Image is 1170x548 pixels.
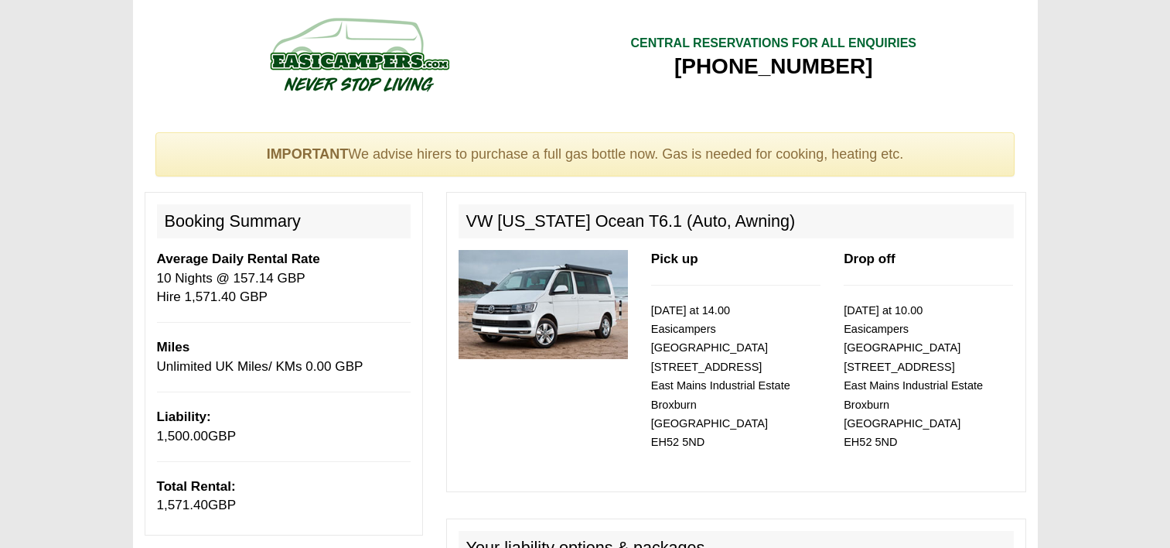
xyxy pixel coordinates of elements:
div: CENTRAL RESERVATIONS FOR ALL ENQUIRIES [630,35,916,53]
b: Drop off [844,252,895,266]
p: GBP [157,478,411,515]
small: [DATE] at 10.00 Easicampers [GEOGRAPHIC_DATA] [STREET_ADDRESS] East Mains Industrial Estate Broxb... [844,304,983,449]
span: 1,500.00 [157,429,209,444]
div: We advise hirers to purchase a full gas bottle now. Gas is needed for cooking, heating etc. [155,132,1015,177]
b: Miles [157,340,190,354]
b: Average Daily Rental Rate [157,252,320,266]
span: 1,571.40 [157,498,209,512]
b: Pick up [651,252,698,266]
small: [DATE] at 14.00 Easicampers [GEOGRAPHIC_DATA] [STREET_ADDRESS] East Mains Industrial Estate Broxb... [651,304,790,449]
p: GBP [157,408,411,446]
h2: VW [US_STATE] Ocean T6.1 (Auto, Awning) [459,204,1014,238]
h2: Booking Summary [157,204,411,238]
img: 315.jpg [459,250,628,359]
p: 10 Nights @ 157.14 GBP Hire 1,571.40 GBP [157,250,411,307]
p: Unlimited UK Miles/ KMs 0.00 GBP [157,338,411,376]
strong: IMPORTANT [267,146,349,162]
b: Liability: [157,409,211,424]
b: Total Rental: [157,479,236,494]
div: [PHONE_NUMBER] [630,53,916,80]
img: campers-checkout-logo.png [212,12,506,97]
